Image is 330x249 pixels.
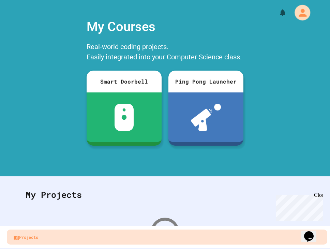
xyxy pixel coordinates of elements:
div: Ping Pong Launcher [168,71,243,92]
iframe: chat widget [301,222,323,242]
div: Smart Doorbell [87,71,162,92]
a: Projects [7,230,327,245]
iframe: chat widget [273,192,323,221]
img: sdb-white.svg [115,104,134,131]
div: My Account [285,3,312,23]
div: Real-world coding projects. Easily integrated into your Computer Science class. [83,40,247,65]
div: My Courses [83,14,247,40]
div: Chat with us now!Close [3,3,47,43]
img: ppl-with-ball.png [191,104,221,131]
div: My Notifications [266,7,288,18]
div: My Projects [19,181,311,208]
